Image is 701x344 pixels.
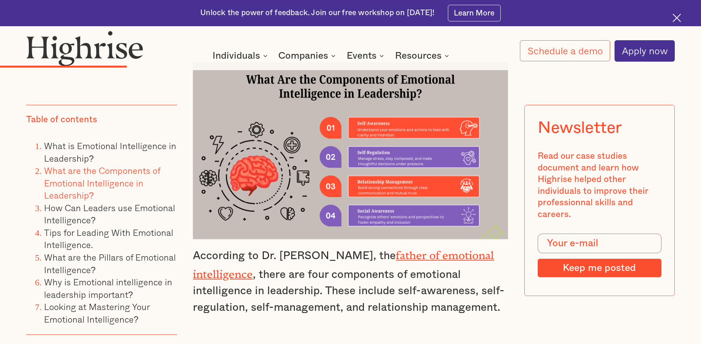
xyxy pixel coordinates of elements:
a: Learn More [448,5,501,21]
div: Resources [395,51,451,60]
div: Companies [278,51,338,60]
input: Keep me posted [538,259,661,277]
a: What are the Components of Emotional Intelligence in Leadership? [44,164,160,202]
img: What is Employee Engagement [193,62,508,239]
a: Tips for Leading With Emotional Intelligence. [44,226,173,252]
img: Highrise logo [26,31,143,66]
form: Modal Form [538,234,661,277]
a: Looking at Mastering Your Emotional Intelligence? [44,300,150,326]
a: What are the Pillars of Emotional Intelligence? [44,250,176,276]
img: Cross icon [673,14,681,22]
div: Events [347,51,377,60]
div: Companies [278,51,328,60]
div: Individuals [212,51,260,60]
a: father of emotional intelligence [193,249,494,275]
div: Table of contents [26,114,97,126]
div: Read our case studies document and learn how Highrise helped other individuals to improve their p... [538,151,661,220]
a: Schedule a demo [520,40,610,61]
div: Newsletter [538,118,622,138]
a: What is Emotional Intelligence in Leadership? [44,139,176,165]
p: According to Dr. [PERSON_NAME], the , there are four components of emotional intelligence in lead... [193,245,508,316]
a: Why is Emotional intelligence in leadership important? [44,275,172,301]
input: Your e-mail [538,234,661,253]
div: Individuals [212,51,270,60]
a: Apply now [615,40,675,62]
div: Unlock the power of feedback. Join our free workshop on [DATE]! [200,8,435,18]
a: How Can Leaders use Emotional Intelligence? [44,201,175,227]
div: Resources [395,51,442,60]
div: Events [347,51,386,60]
